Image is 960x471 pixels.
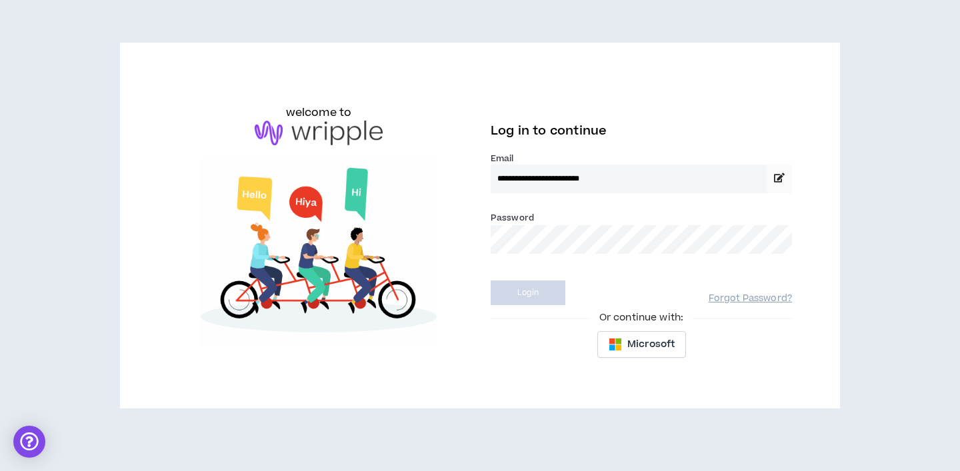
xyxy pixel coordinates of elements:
span: Microsoft [627,337,675,352]
a: Forgot Password? [709,292,792,305]
button: Microsoft [597,331,686,358]
img: logo-brand.png [255,121,383,146]
label: Password [491,212,534,224]
button: Login [491,280,565,305]
span: Log in to continue [491,123,607,139]
img: Welcome to Wripple [168,159,469,346]
h6: welcome to [286,105,352,121]
div: Open Intercom Messenger [13,426,45,458]
span: Or continue with: [590,310,693,325]
label: Email [491,153,792,165]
